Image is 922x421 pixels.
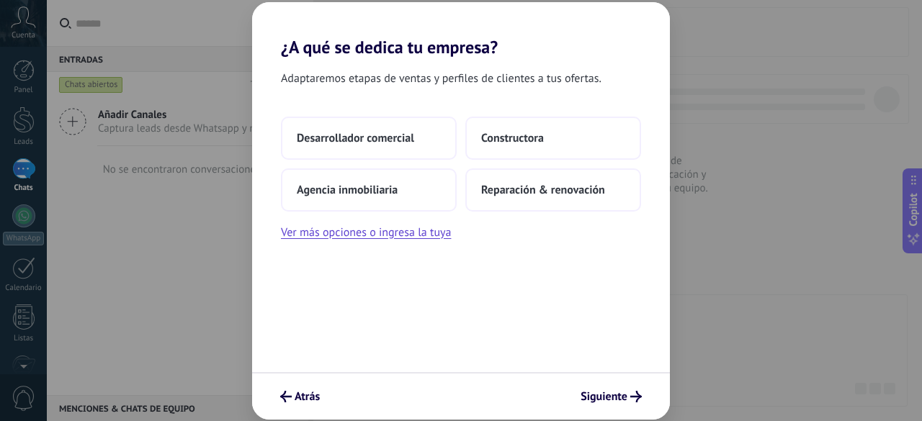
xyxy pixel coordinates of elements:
span: Agencia inmobiliaria [297,183,398,197]
span: Adaptaremos etapas de ventas y perfiles de clientes a tus ofertas. [281,69,601,88]
button: Atrás [274,384,326,409]
button: Constructora [465,117,641,160]
button: Reparación & renovación [465,168,641,212]
span: Atrás [295,391,320,402]
span: Siguiente [581,391,627,402]
span: Constructora [481,131,544,145]
button: Siguiente [574,384,648,409]
span: Desarrollador comercial [297,131,414,145]
button: Desarrollador comercial [281,117,457,160]
button: Agencia inmobiliaria [281,168,457,212]
h2: ¿A qué se dedica tu empresa? [252,2,670,58]
button: Ver más opciones o ingresa la tuya [281,223,451,242]
span: Reparación & renovación [481,183,605,197]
